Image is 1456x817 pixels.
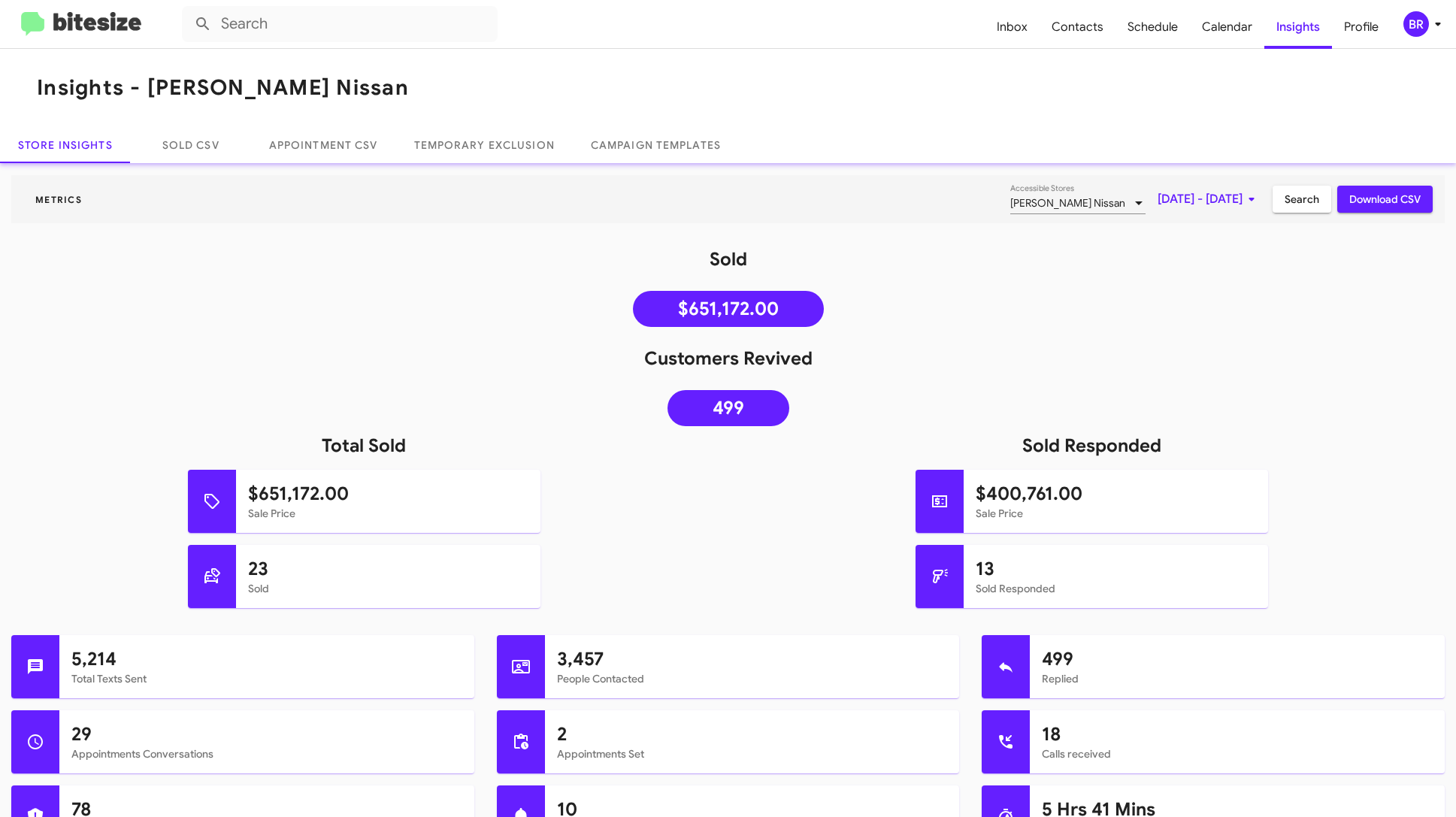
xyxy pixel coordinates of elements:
[251,127,396,163] a: Appointment CSV
[1332,5,1391,49] a: Profile
[248,506,528,521] mat-card-subtitle: Sale Price
[557,722,948,746] h1: 2
[248,482,528,506] h1: $651,172.00
[37,76,409,100] h1: Insights - [PERSON_NAME] Nissan
[713,401,744,416] span: 499
[557,746,948,761] mat-card-subtitle: Appointments Set
[71,671,462,686] mat-card-subtitle: Total Texts Sent
[985,5,1040,49] a: Inbox
[1158,186,1261,213] span: [DATE] - [DATE]
[1040,5,1115,49] a: Contacts
[1285,186,1319,213] span: Search
[71,722,462,746] h1: 29
[976,557,1256,581] h1: 13
[1042,746,1433,761] mat-card-subtitle: Calls received
[1190,5,1264,49] a: Calendar
[1115,5,1190,49] a: Schedule
[1403,11,1429,37] div: BR
[1349,186,1421,213] span: Download CSV
[1010,196,1125,210] span: [PERSON_NAME] Nissan
[976,581,1256,596] mat-card-subtitle: Sold Responded
[71,746,462,761] mat-card-subtitle: Appointments Conversations
[71,647,462,671] h1: 5,214
[396,127,573,163] a: Temporary Exclusion
[248,557,528,581] h1: 23
[23,194,94,205] span: Metrics
[131,127,251,163] a: Sold CSV
[248,581,528,596] mat-card-subtitle: Sold
[1042,722,1433,746] h1: 18
[182,6,498,42] input: Search
[573,127,739,163] a: Campaign Templates
[1264,5,1332,49] a: Insights
[1042,671,1433,686] mat-card-subtitle: Replied
[976,506,1256,521] mat-card-subtitle: Sale Price
[557,671,948,686] mat-card-subtitle: People Contacted
[1273,186,1331,213] button: Search
[1146,186,1273,213] button: [DATE] - [DATE]
[1337,186,1433,213] button: Download CSV
[1391,11,1439,37] button: BR
[678,301,779,316] span: $651,172.00
[976,482,1256,506] h1: $400,761.00
[1042,647,1433,671] h1: 499
[557,647,948,671] h1: 3,457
